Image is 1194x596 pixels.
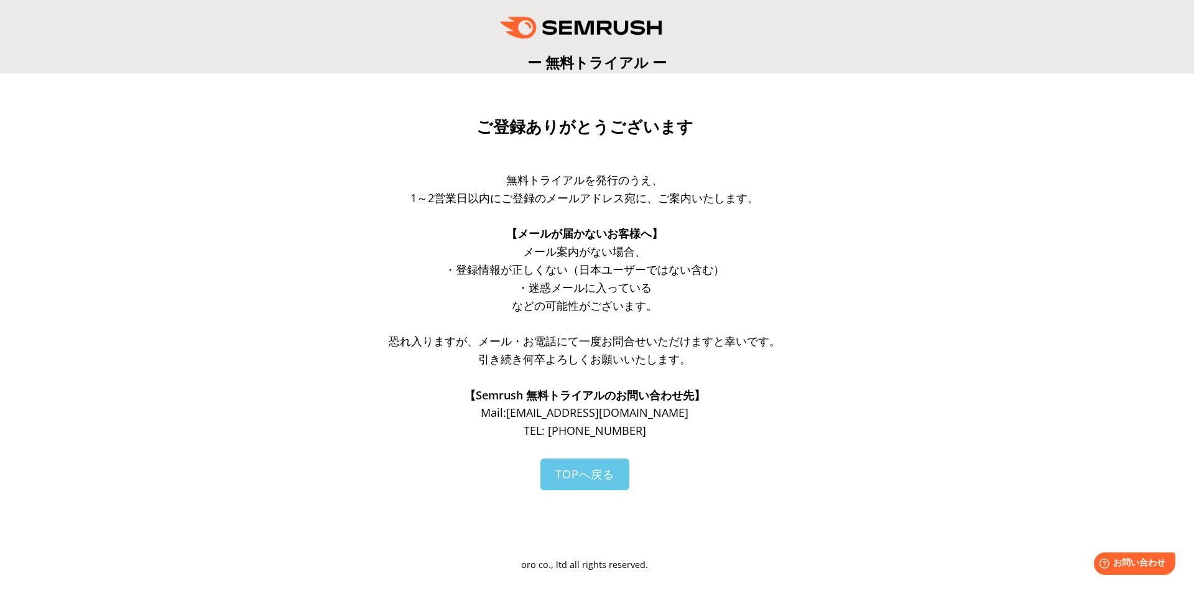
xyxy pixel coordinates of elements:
[1083,547,1180,582] iframe: Help widget launcher
[478,352,691,366] span: 引き続き何卒よろしくお願いいたします。
[540,459,629,490] a: TOPへ戻る
[465,388,705,403] span: 【Semrush 無料トライアルのお問い合わせ先】
[521,559,648,570] span: oro co., ltd all rights reserved.
[410,190,759,205] span: 1～2営業日以内にご登録のメールアドレス宛に、ご案内いたします。
[517,280,652,295] span: ・迷惑メールに入っている
[445,262,724,277] span: ・登録情報が正しくない（日本ユーザーではない含む）
[476,118,693,136] span: ご登録ありがとうございます
[481,405,688,420] span: Mail: [EMAIL_ADDRESS][DOMAIN_NAME]
[512,298,657,313] span: などの可能性がございます。
[389,333,780,348] span: 恐れ入りますが、メール・お電話にて一度お問合せいただけますと幸いです。
[555,467,614,482] span: TOPへ戻る
[524,423,646,438] span: TEL: [PHONE_NUMBER]
[506,172,663,187] span: 無料トライアルを発行のうえ、
[506,226,663,241] span: 【メールが届かないお客様へ】
[523,244,646,259] span: メール案内がない場合、
[527,52,667,72] span: ー 無料トライアル ー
